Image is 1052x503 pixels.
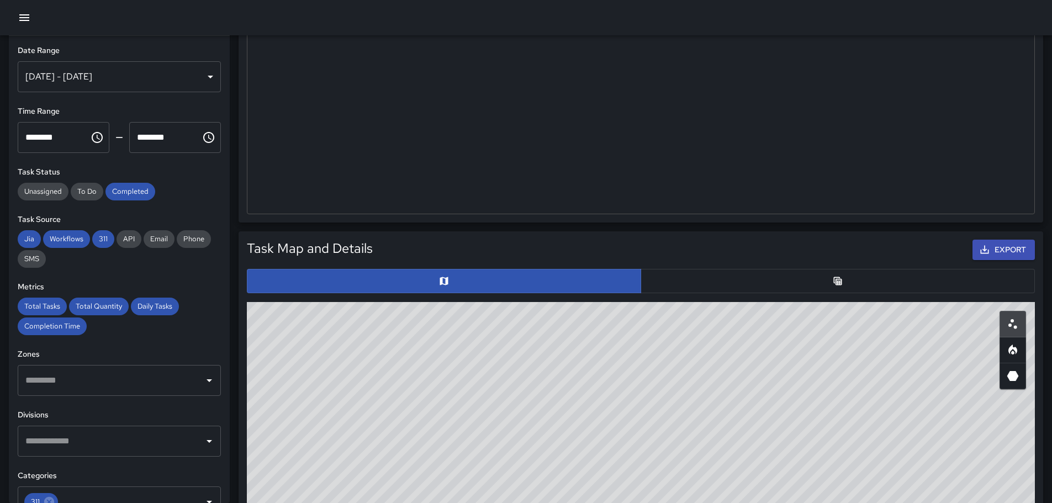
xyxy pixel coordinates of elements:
button: Choose time, selected time is 12:00 AM [86,126,108,149]
h6: Time Range [18,105,221,118]
span: Completion Time [18,321,87,331]
h6: Task Source [18,214,221,226]
button: Open [202,433,217,449]
svg: 3D Heatmap [1006,369,1019,383]
span: Completed [105,187,155,196]
svg: Scatterplot [1006,317,1019,331]
div: Jia [18,230,41,248]
h6: Divisions [18,409,221,421]
svg: Map [438,276,450,287]
span: Phone [177,234,211,243]
div: To Do [71,183,103,200]
button: Map [247,269,641,293]
span: Unassigned [18,187,68,196]
span: API [117,234,141,243]
span: To Do [71,187,103,196]
div: Total Tasks [18,298,67,315]
span: Daily Tasks [131,301,179,311]
div: API [117,230,141,248]
h6: Categories [18,470,221,482]
div: Phone [177,230,211,248]
h5: Task Map and Details [247,240,373,257]
button: Heatmap [1000,337,1026,363]
button: Export [972,240,1035,260]
div: Email [144,230,175,248]
div: Workflows [43,230,90,248]
div: Total Quantity [69,298,129,315]
button: 3D Heatmap [1000,363,1026,389]
span: SMS [18,254,46,263]
svg: Table [832,276,843,287]
div: Completed [105,183,155,200]
div: Unassigned [18,183,68,200]
svg: Heatmap [1006,343,1019,357]
h6: Metrics [18,281,221,293]
span: Email [144,234,175,243]
div: 311 [92,230,114,248]
div: [DATE] - [DATE] [18,61,221,92]
span: 311 [92,234,114,243]
h6: Date Range [18,45,221,57]
span: Total Tasks [18,301,67,311]
div: Daily Tasks [131,298,179,315]
button: Choose time, selected time is 11:59 PM [198,126,220,149]
button: Table [641,269,1035,293]
button: Open [202,373,217,388]
div: Completion Time [18,317,87,335]
span: Total Quantity [69,301,129,311]
span: Workflows [43,234,90,243]
h6: Zones [18,348,221,361]
span: Jia [18,234,41,243]
h6: Task Status [18,166,221,178]
button: Scatterplot [1000,311,1026,337]
div: SMS [18,250,46,268]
